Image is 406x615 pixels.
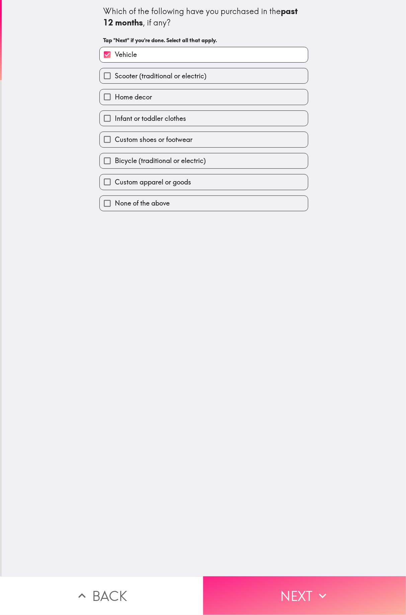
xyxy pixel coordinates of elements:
span: Custom apparel or goods [115,177,191,187]
h6: Tap "Next" if you're done. Select all that apply. [103,36,305,44]
button: Infant or toddler clothes [100,111,308,126]
span: Home decor [115,92,152,102]
span: Infant or toddler clothes [115,114,186,123]
b: past 12 months [103,6,300,27]
div: Which of the following have you purchased in the , if any? [103,6,305,28]
button: Scooter (traditional or electric) [100,68,308,83]
span: Custom shoes or footwear [115,135,192,144]
span: Vehicle [115,50,137,59]
button: Home decor [100,89,308,104]
button: Custom apparel or goods [100,174,308,189]
span: Scooter (traditional or electric) [115,71,207,81]
span: Bicycle (traditional or electric) [115,156,206,165]
button: Bicycle (traditional or electric) [100,153,308,168]
button: None of the above [100,196,308,211]
span: None of the above [115,199,170,208]
button: Custom shoes or footwear [100,132,308,147]
button: Vehicle [100,47,308,62]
